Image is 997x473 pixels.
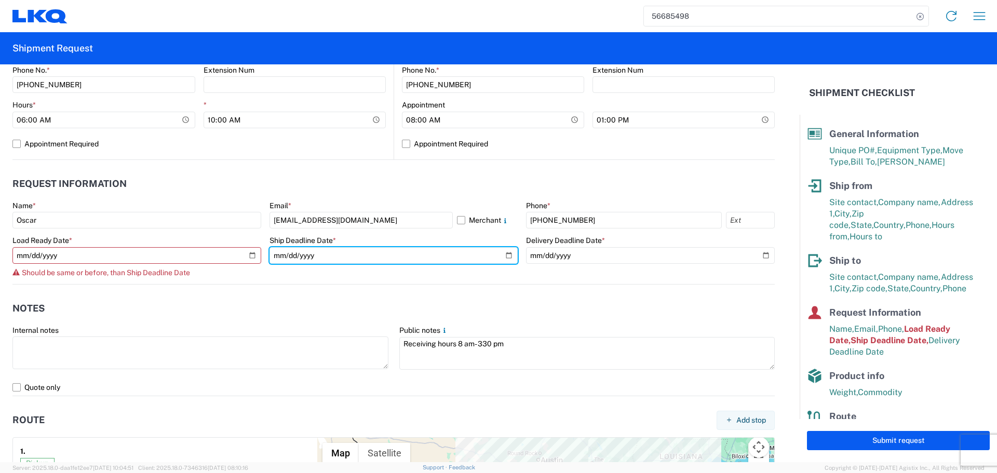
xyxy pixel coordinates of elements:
button: Show satellite imagery [359,443,410,464]
label: Quote only [12,379,775,396]
h2: Shipment Request [12,42,93,55]
label: Phone [526,201,550,210]
h2: Notes [12,303,45,314]
label: Public notes [399,326,449,335]
span: Ship from [829,180,872,191]
label: Load Ready Date [12,236,72,245]
input: Shipment, tracking or reference number [644,6,913,26]
span: Hours to [850,232,882,241]
h2: Request Information [12,179,127,189]
span: Add stop [736,415,766,425]
label: Appointment Required [12,136,386,152]
span: Server: 2025.18.0-daa1fe12ee7 [12,465,133,471]
span: Unique PO#, [829,145,877,155]
a: Feedback [449,464,475,470]
button: Show street map [322,443,359,464]
strong: 1. [20,445,25,458]
span: Request Information [829,307,921,318]
label: Name [12,201,36,210]
label: Appointment Required [402,136,775,152]
label: Appointment [402,100,445,110]
span: Phone [942,283,966,293]
label: Internal notes [12,326,59,335]
label: Extension Num [204,65,254,75]
label: Extension Num [592,65,643,75]
span: Copyright © [DATE]-[DATE] Agistix Inc., All Rights Reserved [825,463,985,472]
a: Support [423,464,449,470]
span: Ship to [829,255,861,266]
span: City, [834,209,852,219]
span: Site contact, [829,197,878,207]
span: Client: 2025.18.0-7346316 [138,465,248,471]
h2: Shipment Checklist [809,87,915,99]
span: Weight, [829,387,858,397]
span: Pickup [20,458,55,468]
label: Phone No. [12,65,50,75]
label: Email [270,201,291,210]
span: Equipment Type, [877,145,942,155]
button: Submit request [807,431,990,450]
label: Ship Deadline Date [270,236,336,245]
span: General Information [829,128,919,139]
span: Ship Deadline Date, [851,335,928,345]
span: Zip code, [852,283,887,293]
span: Country, [873,220,906,230]
span: Bill To, [851,157,877,167]
button: Map camera controls [748,437,769,457]
span: [DATE] 08:10:16 [208,465,248,471]
span: Name, [829,324,854,334]
label: Delivery Deadline Date [526,236,605,245]
label: Phone No. [402,65,439,75]
span: Phone, [906,220,932,230]
span: State, [851,220,873,230]
span: Company name, [878,272,941,282]
span: Route [829,411,856,422]
span: State, [887,283,910,293]
span: [PERSON_NAME] [877,157,945,167]
span: [DATE] 10:04:51 [93,465,133,471]
span: Email, [854,324,878,334]
span: Company name, [878,197,941,207]
button: Add stop [717,411,775,430]
span: Commodity [858,387,902,397]
span: Product info [829,370,884,381]
label: Hours [12,100,36,110]
span: Site contact, [829,272,878,282]
span: City, [834,283,852,293]
span: Should be same or before, than Ship Deadline Date [22,268,190,277]
span: Country, [910,283,942,293]
h2: Route [12,415,45,425]
span: Phone, [878,324,904,334]
input: Ext [726,212,775,228]
label: Merchant [457,212,518,228]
